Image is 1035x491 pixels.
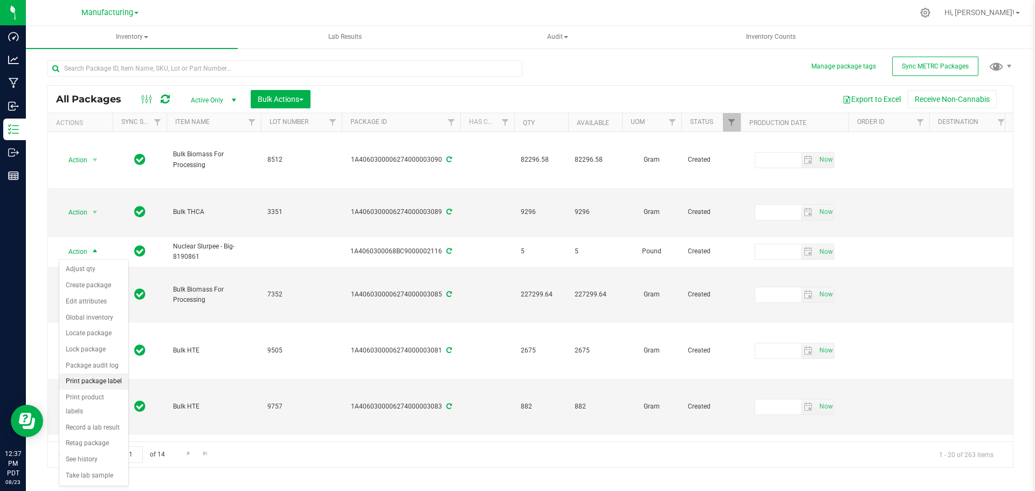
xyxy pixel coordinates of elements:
[59,244,88,259] span: Action
[59,420,128,436] li: Record a lab result
[47,60,522,77] input: Search Package ID, Item Name, SKU, Lot or Part Number...
[801,205,817,220] span: select
[460,113,514,132] th: Has COA
[8,124,19,135] inline-svg: Inventory
[56,93,132,105] span: All Packages
[816,153,834,168] span: select
[123,446,143,463] input: 1
[59,310,128,326] li: Global inventory
[992,113,1010,132] a: Filter
[665,26,877,49] a: Inventory Counts
[723,113,741,132] a: Filter
[816,399,834,414] span: select
[521,289,562,300] span: 227299.64
[930,446,1002,462] span: 1 - 20 of 263 items
[258,95,303,103] span: Bulk Actions
[8,31,19,42] inline-svg: Dashboard
[575,402,616,412] span: 882
[134,152,146,167] span: In Sync
[59,342,128,358] li: Lock package
[267,207,335,217] span: 3351
[629,246,675,257] span: Pound
[8,101,19,112] inline-svg: Inbound
[59,205,88,220] span: Action
[340,345,462,356] div: 1A4060300006274000003081
[56,119,108,127] div: Actions
[173,207,254,217] span: Bulk THCA
[81,8,133,17] span: Manufacturing
[688,246,734,257] span: Created
[801,399,817,414] span: select
[521,155,562,165] span: 82296.58
[8,78,19,88] inline-svg: Manufacturing
[340,246,462,257] div: 1A4060300068BC9000002116
[173,345,254,356] span: Bulk HTE
[892,57,978,76] button: Sync METRC Packages
[175,118,210,126] a: Item Name
[445,156,452,163] span: Sync from Compliance System
[817,287,835,302] span: Set Current date
[801,153,817,168] span: select
[575,246,616,257] span: 5
[496,113,514,132] a: Filter
[452,26,663,48] span: Audit
[816,244,834,259] span: select
[688,155,734,165] span: Created
[443,113,460,132] a: Filter
[267,155,335,165] span: 8512
[134,399,146,414] span: In Sync
[92,446,174,463] span: Page of 14
[575,207,616,217] span: 9296
[629,402,675,412] span: Gram
[198,446,213,461] a: Go to the last page
[944,8,1015,17] span: Hi, [PERSON_NAME]!
[88,153,102,168] span: select
[5,478,21,486] p: 08/23
[912,113,929,132] a: Filter
[11,405,43,437] iframe: Resource center
[688,289,734,300] span: Created
[523,119,535,127] a: Qty
[149,113,167,132] a: Filter
[521,402,562,412] span: 882
[521,207,562,217] span: 9296
[59,294,128,310] li: Edit attributes
[267,345,335,356] span: 9505
[575,345,616,356] span: 2675
[801,287,817,302] span: select
[445,291,452,298] span: Sync from Compliance System
[688,207,734,217] span: Created
[816,205,834,220] span: select
[577,119,609,127] a: Available
[314,32,376,42] span: Lab Results
[340,289,462,300] div: 1A4060300006274000003085
[8,170,19,181] inline-svg: Reports
[521,345,562,356] span: 2675
[816,343,834,358] span: select
[350,118,387,126] a: Package ID
[5,449,21,478] p: 12:37 PM PDT
[59,278,128,294] li: Create package
[521,246,562,257] span: 5
[88,244,102,259] span: select
[629,207,675,217] span: Gram
[817,244,835,260] span: Set Current date
[575,155,616,165] span: 82296.58
[270,118,308,126] a: Lot Number
[811,62,876,71] button: Manage package tags
[173,241,254,262] span: Nuclear Slurpee - Big-8190861
[340,155,462,165] div: 1A4060300006274000003090
[173,402,254,412] span: Bulk HTE
[134,287,146,302] span: In Sync
[59,358,128,374] li: Package audit log
[26,26,238,49] a: Inventory
[59,326,128,342] li: Locate package
[938,118,978,126] a: Destination
[816,287,834,302] span: select
[445,208,452,216] span: Sync from Compliance System
[8,147,19,158] inline-svg: Outbound
[267,402,335,412] span: 9757
[817,152,835,168] span: Set Current date
[664,113,681,132] a: Filter
[629,289,675,300] span: Gram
